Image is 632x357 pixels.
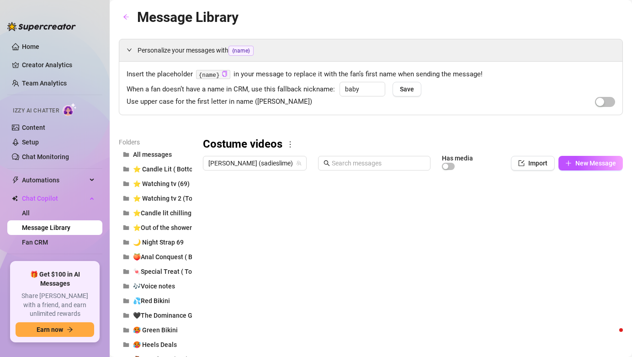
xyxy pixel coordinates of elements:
[123,254,129,260] span: folder
[119,308,192,323] button: 🖤The Dominance Game ( Topping )
[133,209,224,217] span: ⭐Candle lit chilling ( Topping )
[442,155,473,161] article: Has media
[133,326,178,334] span: 🥵 Green Bikini
[12,195,18,202] img: Chat Copilot
[119,264,192,279] button: 🍬Special Treat ( Topping )
[63,103,77,116] img: AI Chatter
[123,239,129,245] span: folder
[222,71,228,77] span: copy
[528,160,547,167] span: Import
[558,156,623,171] button: New Message
[22,58,95,72] a: Creator Analytics
[22,239,48,246] a: Fan CRM
[133,268,212,275] span: 🍬Special Treat ( Topping )
[22,173,87,187] span: Automations
[119,235,192,250] button: 🌙 Night Strap 69
[123,283,129,289] span: folder
[13,107,59,115] span: Izzy AI Chatter
[565,160,572,166] span: plus
[324,160,330,166] span: search
[119,279,192,293] button: 🎶Voice notes
[37,326,63,333] span: Earn now
[7,22,76,31] img: logo-BBDzfeDw.svg
[119,206,192,220] button: ⭐Candle lit chilling ( Topping )
[123,151,129,158] span: folder
[127,84,335,95] span: When a fan doesn’t have a name in CRM, use this fallback nickname:
[119,323,192,337] button: 🥵 Green Bikini
[127,96,312,107] span: Use upper case for the first letter in name ([PERSON_NAME])
[123,166,129,172] span: folder
[22,209,30,217] a: All
[138,45,615,56] span: Personalize your messages with
[286,140,294,149] span: more
[22,124,45,131] a: Content
[22,139,39,146] a: Setup
[601,326,623,348] iframe: Intercom live chat
[67,326,73,333] span: arrow-right
[22,153,69,160] a: Chat Monitoring
[123,341,129,348] span: folder
[16,270,94,288] span: 🎁 Get $100 in AI Messages
[123,312,129,319] span: folder
[119,250,192,264] button: 🍑Anal Conquest ( Bottoming )
[119,337,192,352] button: 🥵 Heels Deals
[133,297,170,304] span: 💦Red Bikini
[123,298,129,304] span: folder
[127,47,132,53] span: expanded
[133,341,177,348] span: 🥵 Heels Deals
[400,85,414,93] span: Save
[16,292,94,319] span: Share [PERSON_NAME] with a friend, and earn unlimited rewards
[22,43,39,50] a: Home
[123,224,129,231] span: folder
[133,239,184,246] span: 🌙 Night Strap 69
[228,46,254,56] span: {name}
[123,14,129,20] span: arrow-left
[511,156,555,171] button: Import
[127,69,615,80] span: Insert the placeholder in your message to replace it with the fan’s first name when sending the m...
[119,147,192,162] button: All messages
[119,39,622,61] div: Personalize your messages with{name}
[22,224,70,231] a: Message Library
[296,160,302,166] span: team
[575,160,616,167] span: New Message
[196,70,230,80] code: {name}
[137,6,239,28] article: Message Library
[222,71,228,78] button: Click to Copy
[123,327,129,333] span: folder
[123,195,129,202] span: folder
[123,268,129,275] span: folder
[123,210,129,216] span: folder
[133,165,211,173] span: ⭐ Candle Lit ( Bottoming )
[133,195,211,202] span: ⭐ Watching tv 2 (Topping)
[393,82,421,96] button: Save
[22,80,67,87] a: Team Analytics
[518,160,525,166] span: import
[133,312,238,319] span: 🖤The Dominance Game ( Topping )
[133,151,172,158] span: All messages
[203,137,282,152] h3: Costume videos
[133,180,190,187] span: ⭐ Watching tv (69)
[133,282,175,290] span: 🎶Voice notes
[119,220,192,235] button: ⭐Out of the shower
[16,322,94,337] button: Earn nowarrow-right
[119,191,192,206] button: ⭐ Watching tv 2 (Topping)
[133,253,223,261] span: 🍑Anal Conquest ( Bottoming )
[119,293,192,308] button: 💦Red Bikini
[332,158,425,168] input: Search messages
[119,176,192,191] button: ⭐ Watching tv (69)
[119,137,192,147] article: Folders
[22,191,87,206] span: Chat Copilot
[208,156,301,170] span: Sadie (sadieslime)
[119,162,192,176] button: ⭐ Candle Lit ( Bottoming )
[123,181,129,187] span: folder
[133,224,192,231] span: ⭐Out of the shower
[12,176,19,184] span: thunderbolt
